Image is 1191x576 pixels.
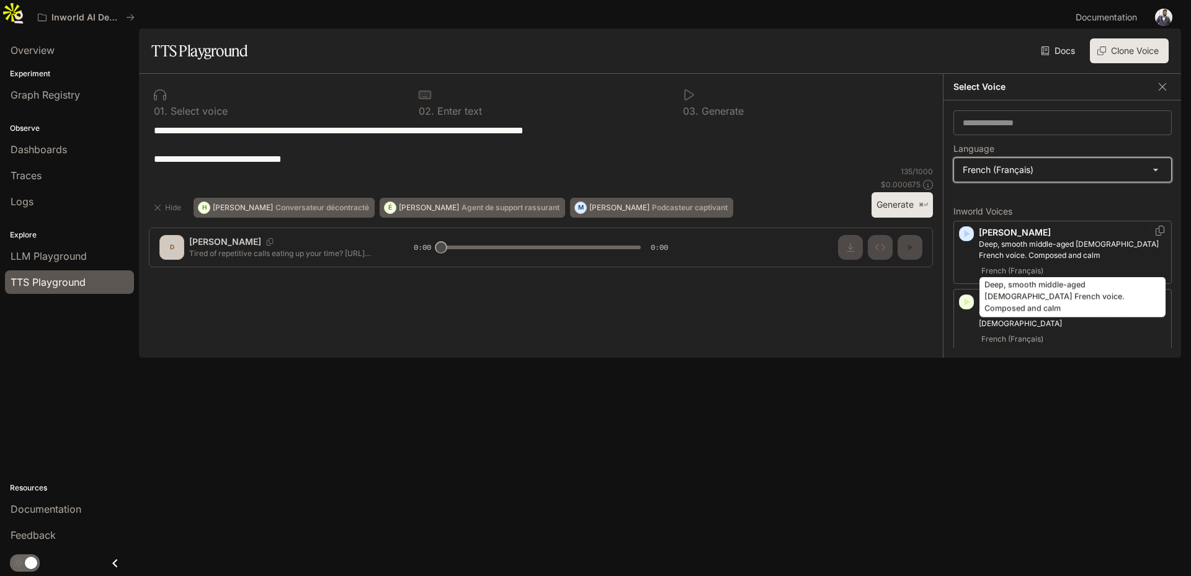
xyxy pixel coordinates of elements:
p: [PERSON_NAME] [589,204,649,211]
p: Calm young adult French male [979,307,1166,329]
div: Domain: [URL] [32,32,88,42]
button: All workspaces [32,5,140,30]
button: Copy Voice ID [1154,226,1166,236]
img: tab_keywords_by_traffic_grey.svg [123,72,133,82]
p: Enter text [434,106,482,116]
p: 135 / 1000 [901,166,933,177]
img: logo_orange.svg [20,20,30,30]
p: Conversateur décontracté [275,204,369,211]
p: [PERSON_NAME] [399,204,459,211]
button: User avatar [1151,5,1176,30]
p: Podcasteur captivant [652,204,728,211]
h1: TTS Playground [151,38,248,63]
p: 0 3 . [683,106,698,116]
p: 0 2 . [419,106,434,116]
div: É [385,198,396,218]
img: User avatar [1155,9,1172,26]
div: French (Français) [954,158,1171,182]
p: Language [953,144,994,153]
p: [PERSON_NAME] [979,226,1166,239]
p: Deep, smooth middle-aged male French voice. Composed and calm [979,239,1166,261]
div: Keywords by Traffic [137,73,209,81]
button: Generate⌘⏎ [872,192,933,218]
p: Agent de support rassurant [462,204,560,211]
p: Inworld AI Demos [51,12,121,23]
span: French (Français) [979,332,1046,347]
img: tab_domain_overview_orange.svg [33,72,43,82]
button: H[PERSON_NAME]Conversateur décontracté [194,198,375,218]
button: É[PERSON_NAME]Agent de support rassurant [380,198,565,218]
span: Documentation [1076,10,1137,25]
button: Hide [149,198,189,218]
img: website_grey.svg [20,32,30,42]
div: Deep, smooth middle-aged [DEMOGRAPHIC_DATA] French voice. Composed and calm [979,277,1166,317]
a: Docs [1038,38,1080,63]
p: Inworld Voices [953,207,1172,216]
p: 0 1 . [154,106,167,116]
p: [PERSON_NAME] [213,204,273,211]
div: Domain Overview [47,73,111,81]
div: M [575,198,586,218]
button: Clone Voice [1090,38,1169,63]
div: H [198,198,210,218]
button: M[PERSON_NAME]Podcasteur captivant [570,198,733,218]
p: Generate [698,106,744,116]
p: ⌘⏎ [919,202,928,209]
div: v 4.0.25 [35,20,61,30]
span: French (Français) [979,264,1046,278]
p: Select voice [167,106,228,116]
a: Documentation [1071,5,1146,30]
